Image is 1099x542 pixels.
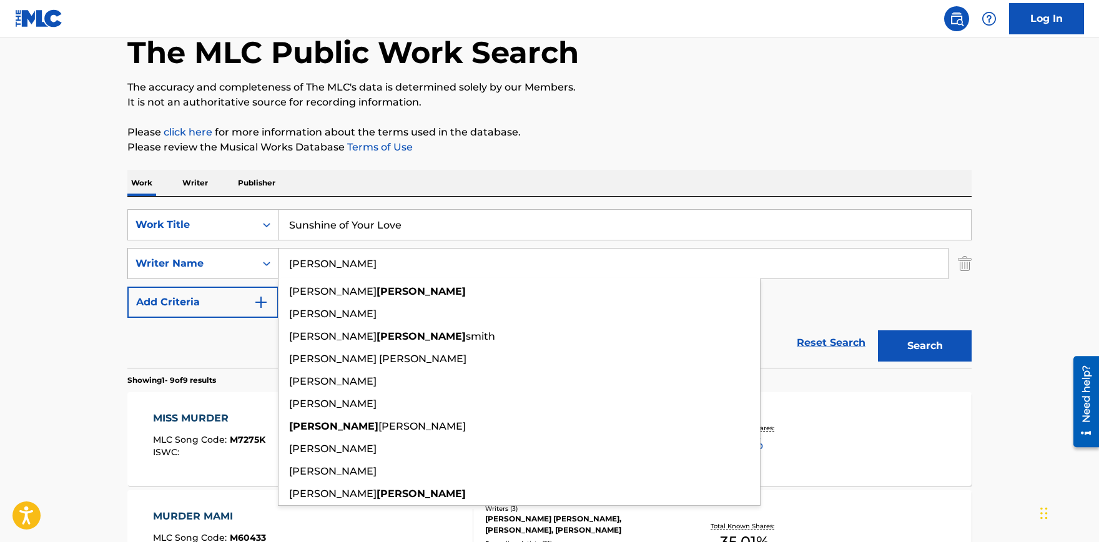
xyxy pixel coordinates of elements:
[153,434,230,445] span: MLC Song Code :
[378,420,466,432] span: [PERSON_NAME]
[179,170,212,196] p: Writer
[289,443,377,455] span: [PERSON_NAME]
[345,141,413,153] a: Terms of Use
[377,488,466,500] strong: [PERSON_NAME]
[289,330,377,342] span: [PERSON_NAME]
[949,11,964,26] img: search
[127,95,972,110] p: It is not an authoritative source for recording information.
[127,80,972,95] p: The accuracy and completeness of The MLC's data is determined solely by our Members.
[127,375,216,386] p: Showing 1 - 9 of 9 results
[466,330,495,342] span: smith
[982,11,997,26] img: help
[164,126,212,138] a: click here
[377,330,466,342] strong: [PERSON_NAME]
[127,392,972,486] a: MISS MURDERMLC Song Code:M7275KISWC:Writers (4)[PERSON_NAME], [PERSON_NAME], [PERSON_NAME], [PERS...
[289,308,377,320] span: [PERSON_NAME]
[289,488,377,500] span: [PERSON_NAME]
[234,170,279,196] p: Publisher
[136,256,248,271] div: Writer Name
[127,170,156,196] p: Work
[153,509,266,524] div: MURDER MAMI
[791,329,872,357] a: Reset Search
[289,398,377,410] span: [PERSON_NAME]
[153,446,182,458] span: ISWC :
[127,209,972,368] form: Search Form
[958,248,972,279] img: Delete Criterion
[1009,3,1084,34] a: Log In
[289,375,377,387] span: [PERSON_NAME]
[127,140,972,155] p: Please review the Musical Works Database
[977,6,1002,31] div: Help
[127,125,972,140] p: Please for more information about the terms used in the database.
[127,34,579,71] h1: The MLC Public Work Search
[878,330,972,362] button: Search
[1040,495,1048,532] div: Drag
[944,6,969,31] a: Public Search
[289,420,378,432] strong: [PERSON_NAME]
[230,434,265,445] span: M7275K
[485,504,674,513] div: Writers ( 3 )
[289,285,377,297] span: [PERSON_NAME]
[136,217,248,232] div: Work Title
[127,287,278,318] button: Add Criteria
[711,521,777,531] p: Total Known Shares:
[377,285,466,297] strong: [PERSON_NAME]
[1064,350,1099,454] iframe: Resource Center
[15,9,63,27] img: MLC Logo
[254,295,269,310] img: 9d2ae6d4665cec9f34b9.svg
[153,411,265,426] div: MISS MURDER
[485,513,674,536] div: [PERSON_NAME] [PERSON_NAME], [PERSON_NAME], [PERSON_NAME]
[289,465,377,477] span: [PERSON_NAME]
[289,353,466,365] span: [PERSON_NAME] [PERSON_NAME]
[1037,482,1099,542] iframe: Chat Widget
